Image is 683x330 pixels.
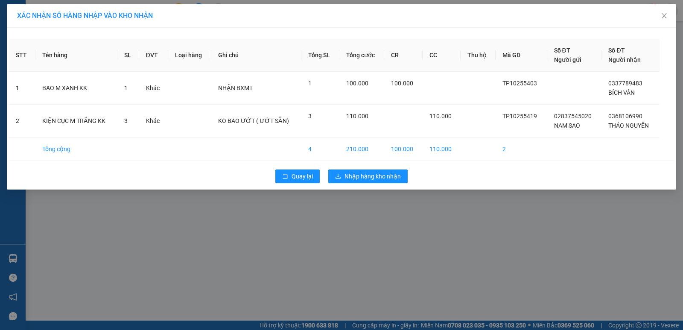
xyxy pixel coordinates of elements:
[139,105,168,137] td: Khác
[423,137,461,161] td: 110.000
[423,39,461,72] th: CC
[35,72,117,105] td: BAO M XANH KK
[346,80,368,87] span: 100.000
[117,39,139,72] th: SL
[608,80,642,87] span: 0337789483
[9,105,35,137] td: 2
[391,80,413,87] span: 100.000
[17,12,153,20] span: XÁC NHẬN SỐ HÀNG NHẬP VÀO KHO NHẬN
[275,169,320,183] button: rollbackQuay lại
[496,39,547,72] th: Mã GD
[124,117,128,124] span: 3
[344,172,401,181] span: Nhập hàng kho nhận
[661,12,668,19] span: close
[9,39,35,72] th: STT
[502,113,537,120] span: TP10255419
[496,137,547,161] td: 2
[301,137,339,161] td: 4
[461,39,496,72] th: Thu hộ
[282,173,288,180] span: rollback
[218,85,253,91] span: NHẬN BXMT
[429,113,452,120] span: 110.000
[35,39,117,72] th: Tên hàng
[554,122,580,129] span: NAM SAO
[608,122,649,129] span: THẢO NGUYÊN
[554,113,592,120] span: 02837545020
[35,137,117,161] td: Tổng cộng
[502,80,537,87] span: TP10255403
[554,56,581,63] span: Người gửi
[308,113,312,120] span: 3
[328,169,408,183] button: downloadNhập hàng kho nhận
[35,105,117,137] td: KIỆN CỤC M TRẮNG KK
[168,39,211,72] th: Loại hàng
[652,4,676,28] button: Close
[308,80,312,87] span: 1
[139,72,168,105] td: Khác
[301,39,339,72] th: Tổng SL
[339,137,385,161] td: 210.000
[9,72,35,105] td: 1
[339,39,385,72] th: Tổng cước
[384,137,423,161] td: 100.000
[292,172,313,181] span: Quay lại
[124,85,128,91] span: 1
[608,113,642,120] span: 0368106990
[211,39,301,72] th: Ghi chú
[218,117,289,124] span: KO BAO ƯỚT ( ƯỚT SẴN)
[384,39,423,72] th: CR
[346,113,368,120] span: 110.000
[139,39,168,72] th: ĐVT
[335,173,341,180] span: download
[608,89,635,96] span: BÍCH VÂN
[608,47,625,54] span: Số ĐT
[554,47,570,54] span: Số ĐT
[608,56,641,63] span: Người nhận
